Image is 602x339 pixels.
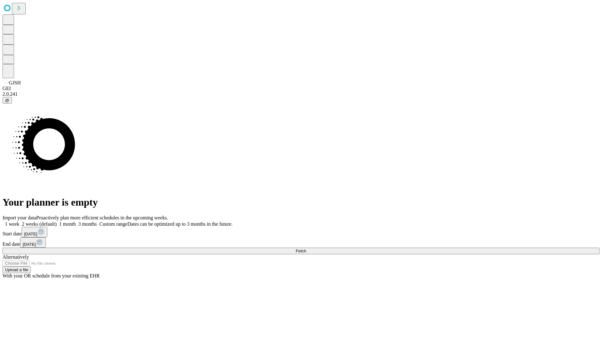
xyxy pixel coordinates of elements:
button: [DATE] [20,237,46,248]
span: 2 weeks (default) [22,221,57,227]
span: @ [5,98,9,103]
span: [DATE] [23,242,36,247]
span: 3 months [78,221,97,227]
button: @ [3,97,12,104]
span: Alternatively [3,254,29,260]
h1: Your planner is empty [3,196,599,208]
span: 1 week [5,221,19,227]
span: 1 month [59,221,76,227]
button: Fetch [3,248,599,254]
div: GEI [3,86,599,91]
span: Import your data [3,215,36,220]
button: Upload a file [3,266,31,273]
span: Proactively plan more efficient schedules in the upcoming weeks. [36,215,168,220]
span: With your OR schedule from your existing EHR [3,273,100,278]
span: Custom range [99,221,127,227]
div: 2.0.241 [3,91,599,97]
span: Fetch [296,249,306,253]
div: End date [3,237,599,248]
span: [DATE] [24,232,37,236]
span: GJSH [9,80,21,85]
button: [DATE] [22,227,47,237]
div: Start date [3,227,599,237]
span: Dates can be optimized up to 3 months in the future. [127,221,232,227]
